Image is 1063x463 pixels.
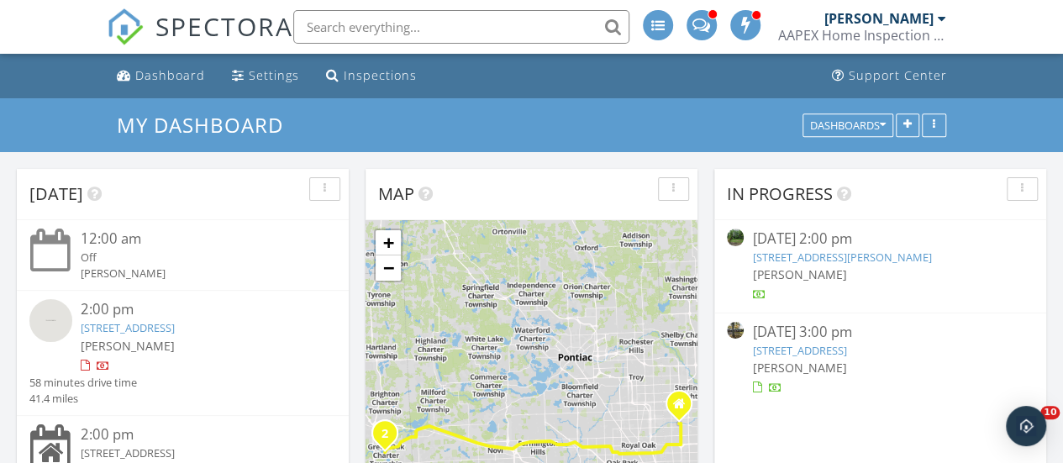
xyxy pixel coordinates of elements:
[107,23,293,58] a: SPECTORA
[752,250,931,265] a: [STREET_ADDRESS][PERSON_NAME]
[29,182,83,205] span: [DATE]
[679,403,689,413] div: 31740 Lexington Street, Warren Mi 48092
[225,61,306,92] a: Settings
[382,429,388,440] i: 2
[727,322,1034,397] a: [DATE] 3:00 pm [STREET_ADDRESS] [PERSON_NAME]
[376,230,401,255] a: Zoom in
[29,391,137,407] div: 41.4 miles
[778,27,946,44] div: AAPEX Home Inspection Services
[29,299,336,407] a: 2:00 pm [STREET_ADDRESS] [PERSON_NAME] 58 minutes drive time 41.4 miles
[752,229,1008,250] div: [DATE] 2:00 pm
[727,229,1034,303] a: [DATE] 2:00 pm [STREET_ADDRESS][PERSON_NAME] [PERSON_NAME]
[81,424,311,445] div: 2:00 pm
[752,360,846,376] span: [PERSON_NAME]
[107,8,144,45] img: The Best Home Inspection Software - Spectora
[752,322,1008,343] div: [DATE] 3:00 pm
[293,10,629,44] input: Search everything...
[81,338,175,354] span: [PERSON_NAME]
[117,111,297,139] a: My Dashboard
[29,375,137,391] div: 58 minutes drive time
[155,8,293,44] span: SPECTORA
[344,67,417,83] div: Inspections
[110,61,212,92] a: Dashboard
[752,266,846,282] span: [PERSON_NAME]
[319,61,424,92] a: Inspections
[727,322,744,339] img: streetview
[849,67,947,83] div: Support Center
[81,266,311,281] div: [PERSON_NAME]
[810,119,886,131] div: Dashboards
[81,250,311,266] div: Off
[81,299,311,320] div: 2:00 pm
[376,255,401,281] a: Zoom out
[135,67,205,83] div: Dashboard
[803,113,893,137] button: Dashboards
[824,10,934,27] div: [PERSON_NAME]
[1006,406,1046,446] div: Open Intercom Messenger
[81,320,175,335] a: [STREET_ADDRESS]
[378,182,414,205] span: Map
[385,433,395,443] div: 16011 Lighthouse Point, South Lyon, MI 48178
[81,229,311,250] div: 12:00 am
[727,182,833,205] span: In Progress
[752,343,846,358] a: [STREET_ADDRESS]
[1040,406,1060,419] span: 10
[825,61,954,92] a: Support Center
[81,445,311,461] div: [STREET_ADDRESS]
[29,299,72,342] img: streetview
[249,67,299,83] div: Settings
[727,229,744,245] img: streetview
